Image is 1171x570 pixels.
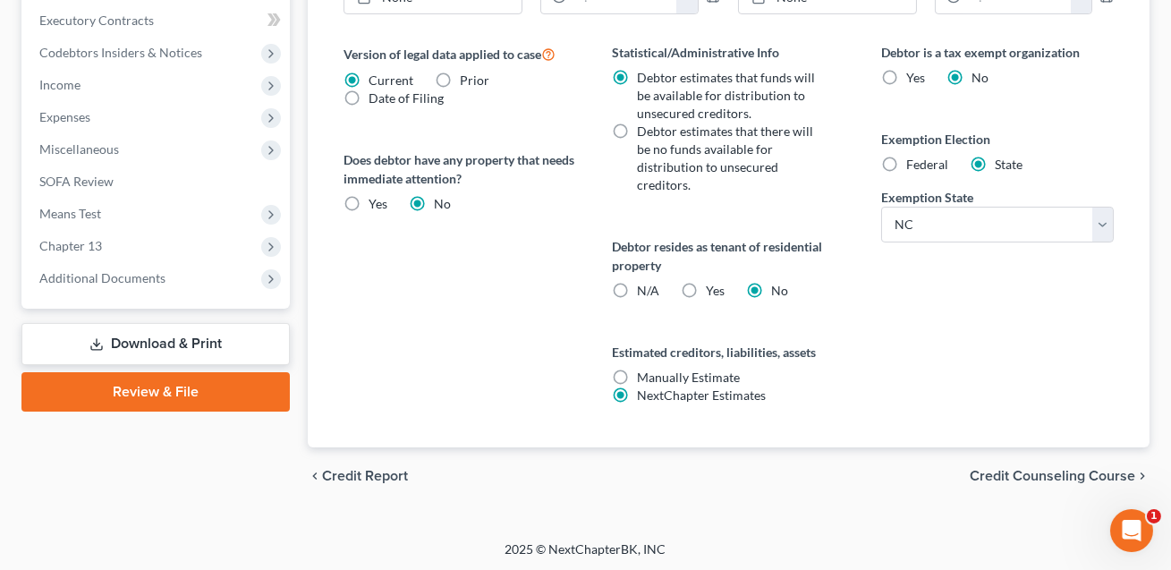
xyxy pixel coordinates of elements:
[1135,469,1150,483] i: chevron_right
[25,4,290,37] a: Executory Contracts
[995,157,1023,172] span: State
[771,283,788,298] span: No
[369,196,387,211] span: Yes
[369,90,444,106] span: Date of Filing
[881,188,973,207] label: Exemption State
[637,387,766,403] span: NextChapter Estimates
[39,238,102,253] span: Chapter 13
[434,196,451,211] span: No
[39,141,119,157] span: Miscellaneous
[972,70,989,85] span: No
[39,206,101,221] span: Means Test
[39,45,202,60] span: Codebtors Insiders & Notices
[308,469,322,483] i: chevron_left
[637,123,813,192] span: Debtor estimates that there will be no funds available for distribution to unsecured creditors.
[637,370,740,385] span: Manually Estimate
[460,72,489,88] span: Prior
[612,43,844,62] label: Statistical/Administrative Info
[1147,509,1161,523] span: 1
[308,469,408,483] button: chevron_left Credit Report
[970,469,1135,483] span: Credit Counseling Course
[21,323,290,365] a: Download & Print
[906,157,948,172] span: Federal
[39,13,154,28] span: Executory Contracts
[970,469,1150,483] button: Credit Counseling Course chevron_right
[25,166,290,198] a: SOFA Review
[906,70,925,85] span: Yes
[39,77,81,92] span: Income
[369,72,413,88] span: Current
[1110,509,1153,552] iframe: Intercom live chat
[344,43,576,64] label: Version of legal data applied to case
[637,283,659,298] span: N/A
[344,150,576,188] label: Does debtor have any property that needs immediate attention?
[39,270,165,285] span: Additional Documents
[39,174,114,189] span: SOFA Review
[21,372,290,412] a: Review & File
[881,43,1114,62] label: Debtor is a tax exempt organization
[612,237,844,275] label: Debtor resides as tenant of residential property
[612,343,844,362] label: Estimated creditors, liabilities, assets
[39,109,90,124] span: Expenses
[322,469,408,483] span: Credit Report
[881,130,1114,149] label: Exemption Election
[637,70,815,121] span: Debtor estimates that funds will be available for distribution to unsecured creditors.
[706,283,725,298] span: Yes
